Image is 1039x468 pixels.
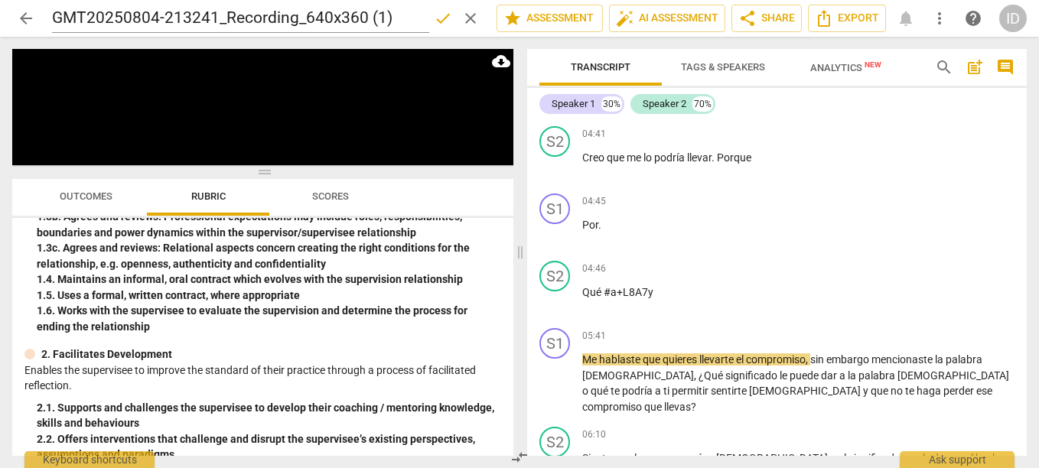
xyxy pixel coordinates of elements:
[503,9,522,28] span: star
[598,219,601,231] span: .
[52,4,429,33] input: Title
[539,261,570,291] div: Change speaker
[434,9,452,28] span: done
[863,385,871,397] span: y
[582,428,606,441] span: 06:10
[826,353,871,366] span: embargo
[24,451,155,468] div: Keyboard shortcuts
[614,452,634,464] span: que
[716,452,830,464] span: [DEMOGRAPHIC_DATA]
[582,219,598,231] span: Por
[725,369,780,382] span: significado
[37,400,501,431] div: 2. 1. Supports and challenges the supervisee to develop their coaching / mentoring knowledge, ski...
[932,55,956,80] button: Search
[703,452,716,464] span: es
[665,452,689,464] span: para
[672,385,711,397] span: permitir
[839,452,848,464] span: el
[591,385,611,397] span: qué
[17,9,35,28] span: arrow_back
[871,385,891,397] span: que
[810,353,826,366] span: sin
[599,353,643,366] span: hablaste
[37,303,501,334] div: 1. 6. Works with the supervisee to evaluate the supervision and determine the process for ending ...
[663,353,699,366] span: quieres
[37,288,501,304] div: 1. 5. Uses a formal, written contract, where appropriate
[897,369,1009,382] span: [DEMOGRAPHIC_DATA]
[943,385,976,397] span: perder
[848,369,858,382] span: la
[539,193,570,224] div: Change speaker
[622,385,655,397] span: podría
[810,62,881,73] span: Analytics
[663,385,672,397] span: ti
[503,9,596,28] span: Assessment
[746,353,806,366] span: compromiso
[643,151,654,164] span: lo
[964,9,982,28] span: help
[999,5,1027,32] button: ID
[848,452,903,464] span: significado
[607,151,627,164] span: que
[839,369,848,382] span: a
[790,369,821,382] span: puede
[582,353,599,366] span: Me
[749,385,863,397] span: [DEMOGRAPHIC_DATA]
[871,353,935,366] span: mencionaste
[806,353,810,366] span: ,
[644,401,664,413] span: que
[962,55,987,80] button: Add summary
[627,151,643,164] span: me
[37,240,501,271] div: 1. 3c. Agrees and reviews: Relational aspects concern creating the right conditions for the relat...
[966,58,984,76] span: post_add
[645,452,665,464] span: que
[664,401,691,413] span: llevas
[492,52,510,70] span: cloud_download
[461,9,480,28] span: clear
[312,190,349,202] span: Scores
[604,286,653,298] span: #a+L8A7y
[930,9,949,28] span: more_vert
[731,5,802,32] button: Share
[711,385,749,397] span: sentirte
[616,9,634,28] span: auto_fix_high
[643,353,663,366] span: que
[582,128,606,141] span: 04:41
[996,58,1015,76] span: comment
[643,96,686,112] div: Speaker 2
[24,362,501,394] p: Enables the supervisee to improve the standard of their practice through a process of facilitated...
[900,451,1015,468] div: Ask support
[712,151,717,164] span: .
[946,353,982,366] span: palabra
[699,353,736,366] span: llevarte
[808,5,886,32] button: Export
[689,452,703,464] span: mí
[497,5,603,32] button: Assessment
[692,96,713,112] div: 70%
[717,151,751,164] span: Porque
[959,5,987,32] a: Help
[935,58,953,76] span: search
[993,55,1018,80] button: Show/Hide comments
[694,369,699,382] span: ,
[601,96,622,112] div: 30%
[582,369,694,382] span: [DEMOGRAPHIC_DATA]
[917,385,943,397] span: haga
[905,385,917,397] span: te
[539,328,570,359] div: Change speaker
[60,190,112,202] span: Outcomes
[539,126,570,157] div: Change speaker
[582,330,606,343] span: 05:41
[37,431,501,463] div: 2. 2. Offers interventions that challenge and disrupt the supervisee’s existing perspectives, ass...
[780,369,790,382] span: le
[687,151,712,164] span: llevar
[191,190,226,202] span: Rubric
[699,369,725,382] span: ¿Qué
[736,353,746,366] span: el
[815,9,879,28] span: Export
[552,96,595,112] div: Speaker 1
[582,401,644,413] span: compromiso
[976,385,992,397] span: ese
[865,60,881,69] span: New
